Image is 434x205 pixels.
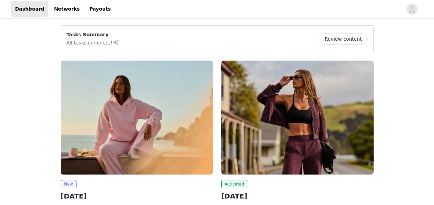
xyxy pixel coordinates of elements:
[221,180,248,188] span: Activated
[221,191,374,201] h2: [DATE]
[319,34,367,44] button: Review content
[85,1,115,17] a: Payouts
[221,61,374,175] img: Fabletics
[11,1,48,17] a: Dashboard
[61,61,213,175] img: Fabletics
[67,31,119,38] p: Tasks Summary
[409,4,415,15] div: avatar
[61,180,77,188] span: New
[61,191,213,201] h2: [DATE]
[50,1,84,17] a: Networks
[67,38,119,47] p: All tasks complete!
